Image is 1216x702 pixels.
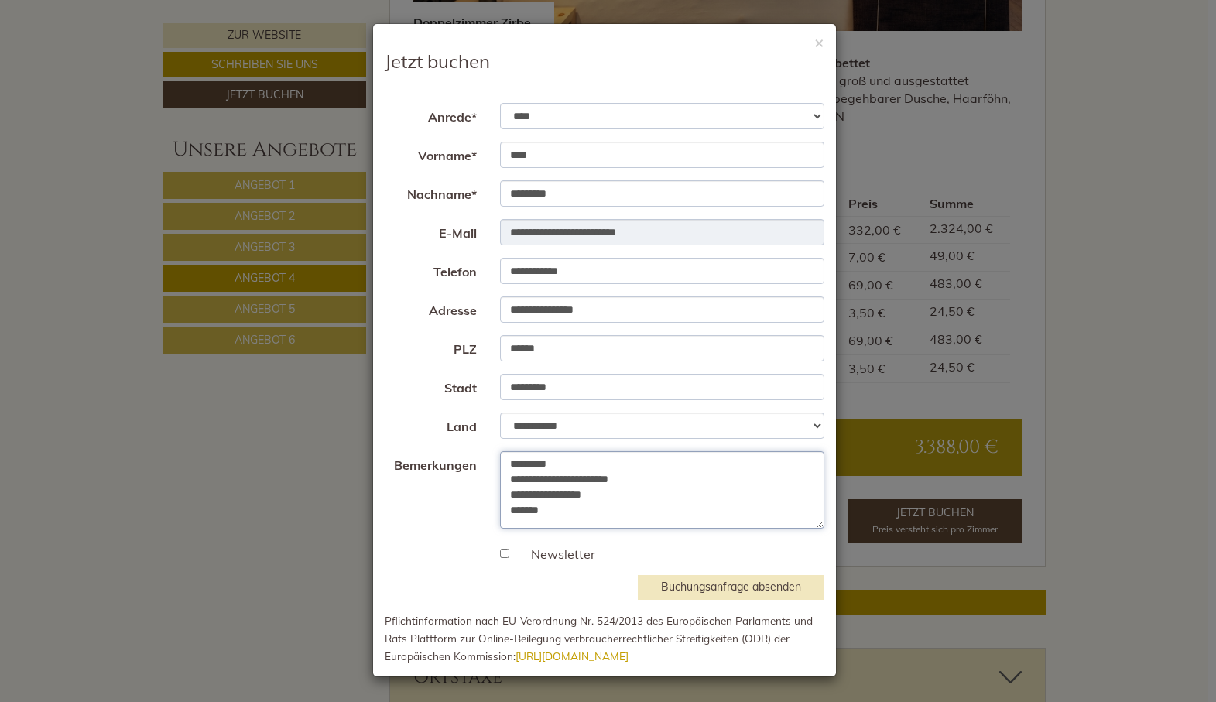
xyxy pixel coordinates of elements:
small: Pflichtinformation nach EU-Verordnung Nr. 524/2013 des Europäischen Parlaments und Rats Plattform... [385,614,813,663]
a: [URL][DOMAIN_NAME] [516,649,629,663]
label: Land [373,413,489,436]
label: E-Mail [373,219,489,242]
label: Stadt [373,374,489,397]
h3: Jetzt buchen [385,51,824,71]
label: Nachname* [373,180,489,204]
label: Vorname* [373,142,489,165]
button: Buchungsanfrage absenden [638,575,824,600]
label: Anrede* [373,103,489,126]
label: PLZ [373,335,489,358]
label: Adresse [373,296,489,320]
label: Newsletter [516,546,595,563]
button: × [814,34,824,50]
label: Telefon [373,258,489,281]
label: Bemerkungen [373,451,489,474]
